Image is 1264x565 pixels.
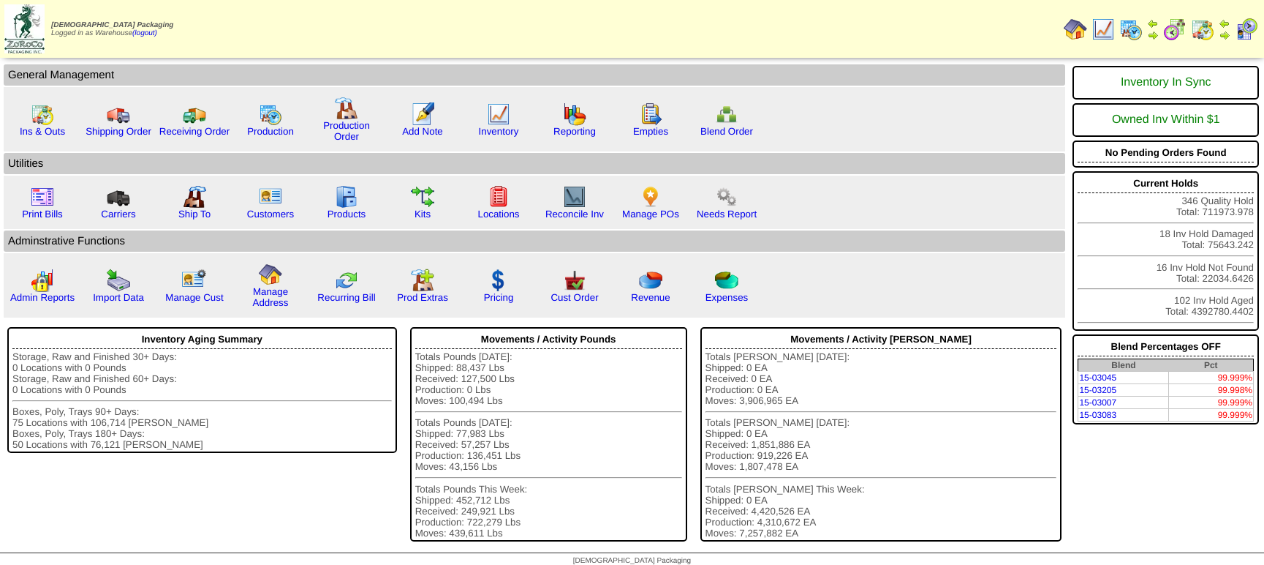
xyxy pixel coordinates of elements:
img: cabinet.gif [335,185,358,209]
a: Production Order [323,120,370,142]
div: Movements / Activity Pounds [415,330,682,349]
div: Blend Percentages OFF [1078,337,1254,356]
img: arrowright.gif [1147,29,1159,41]
img: pie_chart2.png [715,269,738,292]
a: Ins & Outs [20,126,65,137]
img: workflow.gif [411,185,434,209]
th: Blend [1078,359,1169,372]
span: [DEMOGRAPHIC_DATA] Packaging [51,21,173,29]
img: import.gif [107,269,130,292]
img: orders.gif [411,102,434,126]
a: Prod Extras [397,292,448,303]
img: truck3.gif [107,185,130,209]
th: Pct [1169,359,1254,372]
td: General Management [4,64,1065,86]
img: factory.gif [335,97,358,120]
a: 15-03083 [1079,410,1116,420]
img: network.png [715,102,738,126]
img: arrowleft.gif [1219,18,1230,29]
img: locations.gif [487,185,510,209]
td: Adminstrative Functions [4,231,1065,252]
img: truck.gif [107,102,130,126]
a: Import Data [93,292,144,303]
a: Admin Reports [10,292,75,303]
a: Manage Address [253,286,289,308]
img: factory2.gif [183,185,206,209]
img: workorder.gif [639,102,662,126]
img: calendarcustomer.gif [1235,18,1258,41]
div: Inventory Aging Summary [12,330,392,349]
a: Products [328,209,366,220]
a: Pricing [484,292,514,303]
img: po.png [639,185,662,209]
img: zoroco-logo-small.webp [4,4,45,53]
img: line_graph.gif [1091,18,1115,41]
img: reconcile.gif [335,269,358,292]
img: customers.gif [259,185,282,209]
a: 15-03045 [1079,373,1116,383]
a: Empties [633,126,668,137]
span: Logged in as Warehouse [51,21,173,37]
div: Inventory In Sync [1078,69,1254,97]
td: 99.999% [1169,397,1254,409]
img: invoice2.gif [31,185,54,209]
td: 99.998% [1169,384,1254,397]
a: Ship To [178,209,211,220]
a: Manage Cust [165,292,223,303]
div: Totals [PERSON_NAME] [DATE]: Shipped: 0 EA Received: 0 EA Production: 0 EA Moves: 3,906,965 EA To... [705,351,1057,539]
a: Shipping Order [86,126,151,137]
div: Owned Inv Within $1 [1078,106,1254,134]
div: No Pending Orders Found [1078,143,1254,162]
img: home.gif [259,263,282,286]
a: Reporting [553,126,596,137]
img: calendarprod.gif [259,102,282,126]
a: Print Bills [22,209,63,220]
img: calendarinout.gif [1191,18,1214,41]
img: graph.gif [563,102,586,126]
img: calendarblend.gif [1163,18,1187,41]
div: Current Holds [1078,174,1254,193]
img: prodextras.gif [411,269,434,292]
img: truck2.gif [183,102,206,126]
a: Inventory [479,126,519,137]
a: Carriers [101,209,135,220]
td: Utilities [4,153,1065,174]
div: Totals Pounds [DATE]: Shipped: 88,437 Lbs Received: 127,500 Lbs Production: 0 Lbs Moves: 100,494 ... [415,351,682,539]
a: Manage POs [622,209,679,220]
a: Production [247,126,294,137]
div: Movements / Activity [PERSON_NAME] [705,330,1057,349]
div: Storage, Raw and Finished 30+ Days: 0 Locations with 0 Pounds Storage, Raw and Finished 60+ Days:... [12,351,392,450]
img: workflow.png [715,185,738,209]
a: Cust Order [550,292,598,303]
img: line_graph2.gif [563,185,586,209]
a: (logout) [132,29,157,37]
img: graph2.png [31,269,54,292]
img: managecust.png [181,269,208,292]
img: cust_order.png [563,269,586,292]
a: 15-03205 [1079,385,1116,395]
a: Customers [247,209,294,220]
a: Add Note [402,126,443,137]
img: arrowright.gif [1219,29,1230,41]
a: 15-03007 [1079,397,1116,408]
a: Kits [415,209,431,220]
a: Locations [477,209,519,220]
img: calendarinout.gif [31,102,54,126]
a: Needs Report [697,209,757,220]
a: Receiving Order [159,126,230,137]
img: dollar.gif [487,269,510,292]
div: 346 Quality Hold Total: 711973.978 18 Inv Hold Damaged Total: 75643.242 16 Inv Hold Not Found Tot... [1072,171,1259,331]
img: line_graph.gif [487,102,510,126]
img: arrowleft.gif [1147,18,1159,29]
a: Revenue [631,292,670,303]
a: Reconcile Inv [545,209,604,220]
img: home.gif [1064,18,1087,41]
span: [DEMOGRAPHIC_DATA] Packaging [573,557,691,565]
a: Recurring Bill [317,292,375,303]
img: pie_chart.png [639,269,662,292]
img: calendarprod.gif [1119,18,1143,41]
a: Blend Order [700,126,753,137]
td: 99.999% [1169,372,1254,384]
td: 99.999% [1169,409,1254,422]
a: Expenses [705,292,749,303]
